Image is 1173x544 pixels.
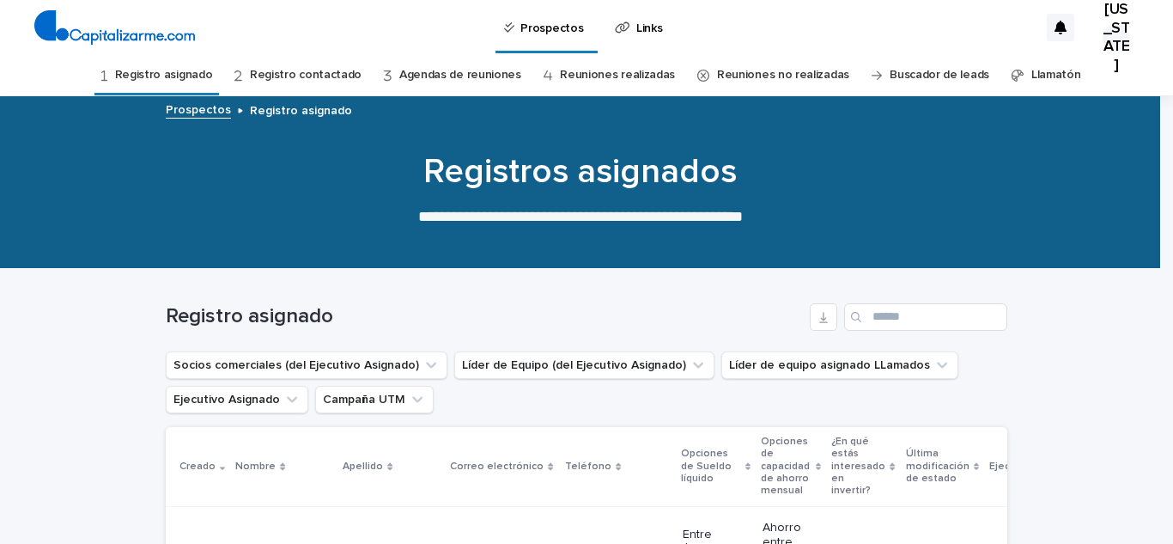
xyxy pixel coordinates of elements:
[906,449,969,484] font: Última modificación de estado
[1031,55,1081,95] a: Llamatón
[115,69,213,81] font: Registro asignado
[989,461,1083,472] font: Ejecutivo Asignado
[423,155,737,189] font: Registros asignados
[450,461,544,472] font: Correo electrónico
[1103,2,1130,74] font: [US_STATE]
[890,69,989,81] font: Buscador de leads
[454,351,714,379] button: Líder de Equipo (del Ejecutivo Asignado)
[399,69,521,81] font: Agendas de reuniones
[560,55,675,95] a: Reuniones realizadas
[717,55,849,95] a: Reuniones no realizadas
[343,461,383,472] font: Apellido
[179,461,216,472] font: Creado
[721,351,958,379] button: Líder de equipo asignado LLamados
[115,55,213,95] a: Registro asignado
[166,386,308,413] button: Ejecutivo Asignado
[831,437,885,497] font: ¿En qué estás interesado en invertir?
[890,55,989,95] a: Buscador de leads
[250,69,362,81] font: Registro contactado
[250,55,362,95] a: Registro contactado
[761,437,810,497] font: Opciones de capacidad de ahorro mensual
[166,104,231,116] font: Prospectos
[560,69,675,81] font: Reuniones realizadas
[34,10,195,45] img: 4arMvv9wSvmHTHbXwTim
[844,303,1007,331] input: Buscar
[235,461,276,472] font: Nombre
[166,99,231,119] a: Prospectos
[399,55,521,95] a: Agendas de reuniones
[166,351,447,379] button: Socios comerciales (del Ejecutivo Asignado)
[565,461,611,472] font: Teléfono
[717,69,849,81] font: Reuniones no realizadas
[315,386,434,413] button: Campaña UTM
[250,105,352,117] font: Registro asignado
[1031,69,1081,81] font: Llamatón
[166,306,333,327] font: Registro asignado
[681,449,732,484] font: Opciones de Sueldo líquido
